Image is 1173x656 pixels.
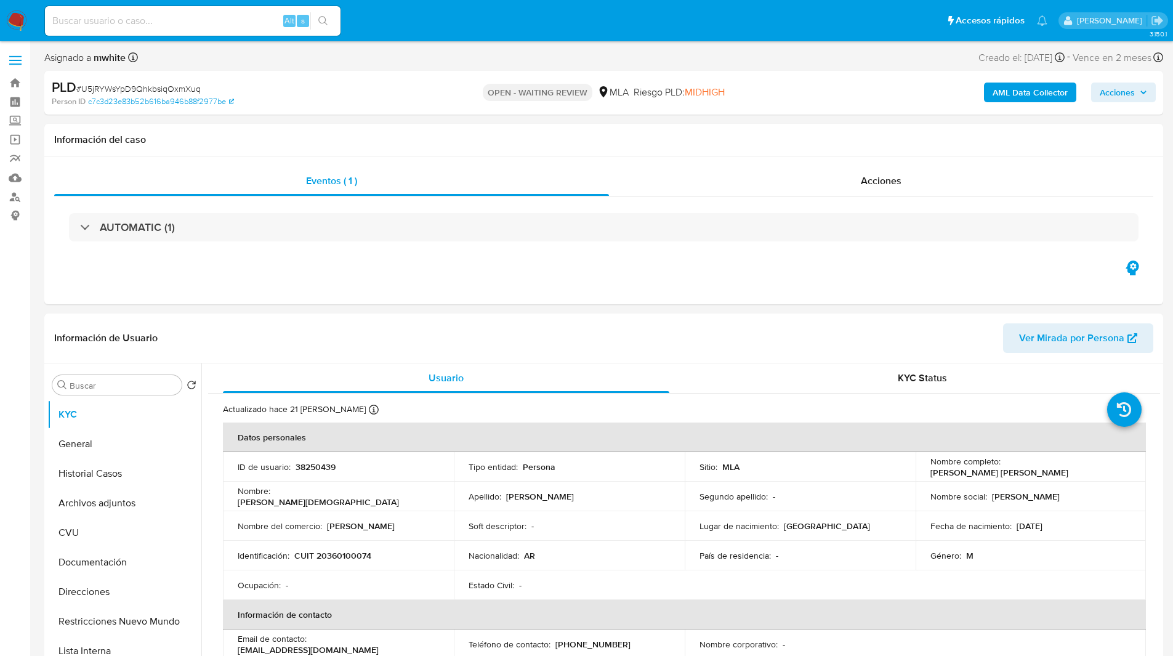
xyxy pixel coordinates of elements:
[1073,51,1151,65] span: Vence en 2 meses
[1151,14,1164,27] a: Salir
[1037,15,1047,26] a: Notificaciones
[699,491,768,502] p: Segundo apellido :
[91,51,126,65] b: mwhite
[54,332,158,344] h1: Información de Usuario
[523,461,555,472] p: Persona
[100,221,175,234] h3: AUTOMATIC (1)
[238,580,281,591] p: Ocupación :
[469,491,501,502] p: Apellido :
[930,520,1012,532] p: Fecha de nacimiento :
[294,550,371,561] p: CUIT 20360100074
[699,520,779,532] p: Lugar de nacimiento :
[54,134,1153,146] h1: Información del caso
[238,520,322,532] p: Nombre del comercio :
[286,580,288,591] p: -
[47,400,201,429] button: KYC
[47,488,201,518] button: Archivos adjuntos
[1100,83,1135,102] span: Acciones
[70,380,177,391] input: Buscar
[469,550,519,561] p: Nacionalidad :
[1017,520,1042,532] p: [DATE]
[1077,15,1147,26] p: matiasagustin.white@mercadolibre.com
[47,548,201,577] button: Documentación
[978,49,1065,66] div: Creado el: [DATE]
[483,84,592,101] p: OPEN - WAITING REVIEW
[773,491,775,502] p: -
[76,83,201,95] span: # U5jRYWsYpD9QhkbsiqOxmXuq
[57,380,67,390] button: Buscar
[238,550,289,561] p: Identificación :
[1091,83,1156,102] button: Acciones
[506,491,574,502] p: [PERSON_NAME]
[956,14,1025,27] span: Accesos rápidos
[722,461,740,472] p: MLA
[52,77,76,97] b: PLD
[930,456,1001,467] p: Nombre completo :
[531,520,534,532] p: -
[45,13,341,29] input: Buscar usuario o caso...
[469,639,550,650] p: Teléfono de contacto :
[238,644,379,655] p: [EMAIL_ADDRESS][DOMAIN_NAME]
[47,518,201,548] button: CVU
[930,550,961,561] p: Género :
[597,86,629,99] div: MLA
[930,491,987,502] p: Nombre social :
[469,520,526,532] p: Soft descriptor :
[187,380,196,394] button: Volver al orden por defecto
[429,371,464,385] span: Usuario
[52,96,86,107] b: Person ID
[469,461,518,472] p: Tipo entidad :
[984,83,1076,102] button: AML Data Collector
[44,51,126,65] span: Asignado a
[1019,323,1124,353] span: Ver Mirada por Persona
[296,461,336,472] p: 38250439
[776,550,778,561] p: -
[555,639,631,650] p: [PHONE_NUMBER]
[310,12,336,30] button: search-icon
[284,15,294,26] span: Alt
[47,459,201,488] button: Historial Casos
[966,550,973,561] p: M
[88,96,234,107] a: c7c3d23e83b52b616ba946b88f2977be
[699,639,778,650] p: Nombre corporativo :
[784,520,870,532] p: [GEOGRAPHIC_DATA]
[223,403,366,415] p: Actualizado hace 21 [PERSON_NAME]
[306,174,357,188] span: Eventos ( 1 )
[238,496,399,508] p: [PERSON_NAME][DEMOGRAPHIC_DATA]
[524,550,535,561] p: AR
[47,607,201,636] button: Restricciones Nuevo Mundo
[238,633,307,644] p: Email de contacto :
[861,174,901,188] span: Acciones
[898,371,947,385] span: KYC Status
[783,639,785,650] p: -
[469,580,514,591] p: Estado Civil :
[223,600,1146,630] th: Información de contacto
[1003,323,1153,353] button: Ver Mirada por Persona
[238,485,270,496] p: Nombre :
[699,461,717,472] p: Sitio :
[301,15,305,26] span: s
[238,461,291,472] p: ID de usuario :
[69,213,1139,241] div: AUTOMATIC (1)
[223,423,1146,452] th: Datos personales
[1067,49,1070,66] span: -
[930,467,1068,478] p: [PERSON_NAME] [PERSON_NAME]
[993,83,1068,102] b: AML Data Collector
[47,577,201,607] button: Direcciones
[699,550,771,561] p: País de residencia :
[519,580,522,591] p: -
[47,429,201,459] button: General
[634,86,725,99] span: Riesgo PLD:
[327,520,395,532] p: [PERSON_NAME]
[992,491,1060,502] p: [PERSON_NAME]
[685,85,725,99] span: MIDHIGH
